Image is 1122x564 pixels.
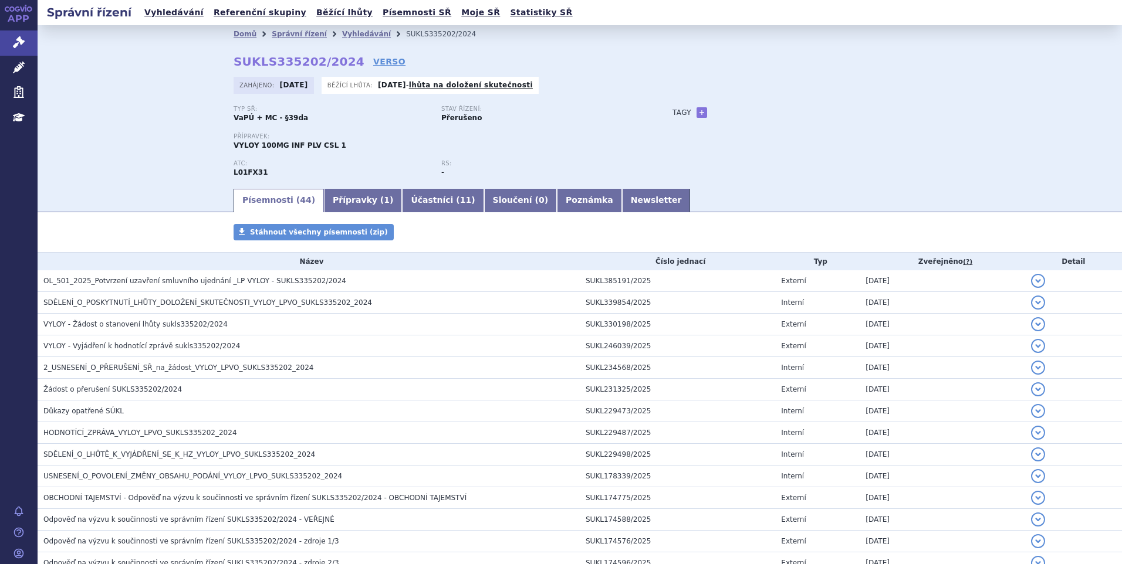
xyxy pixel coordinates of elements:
[234,189,324,212] a: Písemnosti (44)
[1031,274,1045,288] button: detail
[580,357,775,379] td: SUKL234568/2025
[234,106,430,113] p: Typ SŘ:
[580,466,775,487] td: SUKL178339/2025
[1031,426,1045,440] button: detail
[1031,512,1045,526] button: detail
[327,80,375,90] span: Běžící lhůta:
[781,472,804,480] span: Interní
[781,407,804,415] span: Interní
[1031,361,1045,375] button: detail
[1031,317,1045,331] button: detail
[580,531,775,552] td: SUKL174576/2025
[580,253,775,270] th: Číslo jednací
[781,385,806,393] span: Externí
[580,292,775,314] td: SUKL339854/2025
[860,466,1025,487] td: [DATE]
[234,30,256,38] a: Domů
[580,509,775,531] td: SUKL174588/2025
[43,363,313,372] span: 2_USNESENÍ_O_PŘERUŠENÍ_SŘ_na_žádost_VYLOY_LPVO_SUKLS335202_2024
[441,168,444,176] strong: -
[860,422,1025,444] td: [DATE]
[313,5,376,21] a: Běžící lhůty
[781,320,806,328] span: Externí
[379,5,455,21] a: Písemnosti SŘ
[141,5,207,21] a: Vyhledávání
[43,342,240,350] span: VYLOY - Vyjádření k hodnotící zprávě sukls335202/2024
[860,357,1025,379] td: [DATE]
[1031,534,1045,548] button: detail
[781,515,806,524] span: Externí
[557,189,622,212] a: Poznámka
[378,81,406,89] strong: [DATE]
[1031,469,1045,483] button: detail
[580,444,775,466] td: SUKL229498/2025
[43,385,182,393] span: Žádost o přerušení SUKLS335202/2024
[43,494,467,502] span: OBCHODNÍ TAJEMSTVÍ - Odpověď na výzvu k součinnosti ve správním řízení SUKLS335202/2024 - OBCHODN...
[781,494,806,502] span: Externí
[43,450,315,458] span: SDĚLENÍ_O_LHŮTĚ_K_VYJÁDŘENÍ_SE_K_HZ_VYLOY_LPVO_SUKLS335202_2024
[239,80,276,90] span: Zahájeno:
[622,189,691,212] a: Newsletter
[1031,339,1045,353] button: detail
[1031,295,1045,310] button: detail
[672,106,691,120] h3: Tagy
[580,335,775,357] td: SUKL246039/2025
[373,56,405,67] a: VERSO
[860,314,1025,335] td: [DATE]
[1031,491,1045,505] button: detail
[860,270,1025,292] td: [DATE]
[378,80,533,90] p: -
[384,195,390,205] span: 1
[210,5,310,21] a: Referenční skupiny
[539,195,545,205] span: 0
[781,298,804,307] span: Interní
[43,515,334,524] span: Odpověď na výzvu k součinnosti ve správním řízení SUKLS335202/2024 - VEŘEJNÉ
[781,537,806,545] span: Externí
[38,4,141,21] h2: Správní řízení
[775,253,860,270] th: Typ
[234,114,308,122] strong: VaPÚ + MC - §39da
[781,429,804,437] span: Interní
[272,30,327,38] a: Správní řízení
[234,224,394,240] a: Stáhnout všechny písemnosti (zip)
[1031,447,1045,461] button: detail
[580,314,775,335] td: SUKL330198/2025
[38,253,580,270] th: Název
[234,55,364,69] strong: SUKLS335202/2024
[43,298,372,307] span: SDĚLENÍ_O_POSKYTNUTÍ_LHŮTY_DOLOŽENÍ_SKUTEČNOSTI_VYLOY_LPVO_SUKLS335202_2024
[441,106,637,113] p: Stav řízení:
[43,537,339,545] span: Odpověď na výzvu k součinnosti ve správním řízení SUKLS335202/2024 - zdroje 1/3
[409,81,533,89] a: lhůta na doložení skutečnosti
[324,189,402,212] a: Přípravky (1)
[441,114,482,122] strong: Přerušeno
[860,379,1025,400] td: [DATE]
[402,189,484,212] a: Účastníci (11)
[234,160,430,167] p: ATC:
[280,81,308,89] strong: [DATE]
[860,509,1025,531] td: [DATE]
[234,133,649,140] p: Přípravek:
[458,5,503,21] a: Moje SŘ
[234,141,346,150] span: VYLOY 100MG INF PLV CSL 1
[580,379,775,400] td: SUKL231325/2025
[1025,253,1122,270] th: Detail
[860,444,1025,466] td: [DATE]
[580,400,775,422] td: SUKL229473/2025
[580,487,775,509] td: SUKL174775/2025
[697,107,707,118] a: +
[860,253,1025,270] th: Zveřejněno
[781,363,804,372] span: Interní
[860,400,1025,422] td: [DATE]
[43,277,346,285] span: OL_501_2025_Potvrzení uzavření smluvního ujednání _LP VYLOY - SUKLS335202/2024
[460,195,471,205] span: 11
[441,160,637,167] p: RS:
[300,195,311,205] span: 44
[234,168,268,176] strong: ZOLBETUXIMAB
[860,292,1025,314] td: [DATE]
[580,422,775,444] td: SUKL229487/2025
[963,258,972,266] abbr: (?)
[781,277,806,285] span: Externí
[43,407,124,415] span: Důkazy opatřené SÚKL
[250,228,388,236] span: Stáhnout všechny písemnosti (zip)
[860,487,1025,509] td: [DATE]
